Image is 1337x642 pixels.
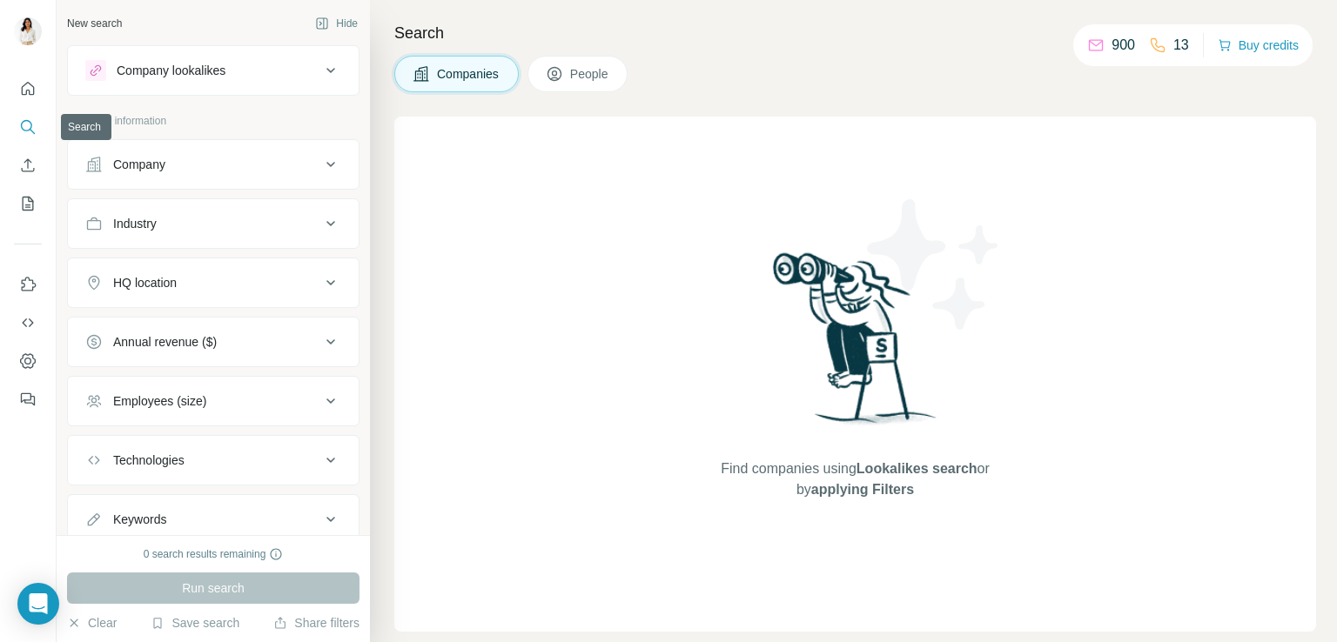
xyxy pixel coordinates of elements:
[1112,35,1135,56] p: 900
[273,614,359,632] button: Share filters
[67,16,122,31] div: New search
[113,215,157,232] div: Industry
[14,17,42,45] img: Avatar
[113,451,185,469] div: Technologies
[68,50,359,91] button: Company lookalikes
[857,461,978,476] span: Lookalikes search
[113,511,166,528] div: Keywords
[67,113,359,129] p: Company information
[394,21,1316,45] h4: Search
[570,65,610,83] span: People
[14,269,42,300] button: Use Surfe on LinkedIn
[117,62,225,79] div: Company lookalikes
[68,203,359,244] button: Industry
[437,65,501,83] span: Companies
[68,380,359,422] button: Employees (size)
[716,458,994,500] span: Find companies using or by
[1218,33,1299,57] button: Buy credits
[14,345,42,377] button: Dashboard
[765,248,946,442] img: Surfe Illustration - Woman searching with binoculars
[68,321,359,363] button: Annual revenue ($)
[113,333,217,351] div: Annual revenue ($)
[113,274,177,291] div: HQ location
[68,262,359,304] button: HQ location
[14,188,42,219] button: My lists
[14,307,42,338] button: Use Surfe API
[68,144,359,185] button: Company
[113,392,206,410] div: Employees (size)
[144,546,284,562] div: 0 search results remaining
[1173,35,1189,56] p: 13
[811,482,914,497] span: applying Filters
[14,384,42,415] button: Feedback
[68,498,359,540] button: Keywords
[303,10,370,37] button: Hide
[113,156,165,173] div: Company
[856,186,1012,343] img: Surfe Illustration - Stars
[68,439,359,481] button: Technologies
[17,583,59,625] div: Open Intercom Messenger
[67,614,117,632] button: Clear
[151,614,239,632] button: Save search
[14,111,42,143] button: Search
[14,150,42,181] button: Enrich CSV
[14,73,42,104] button: Quick start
